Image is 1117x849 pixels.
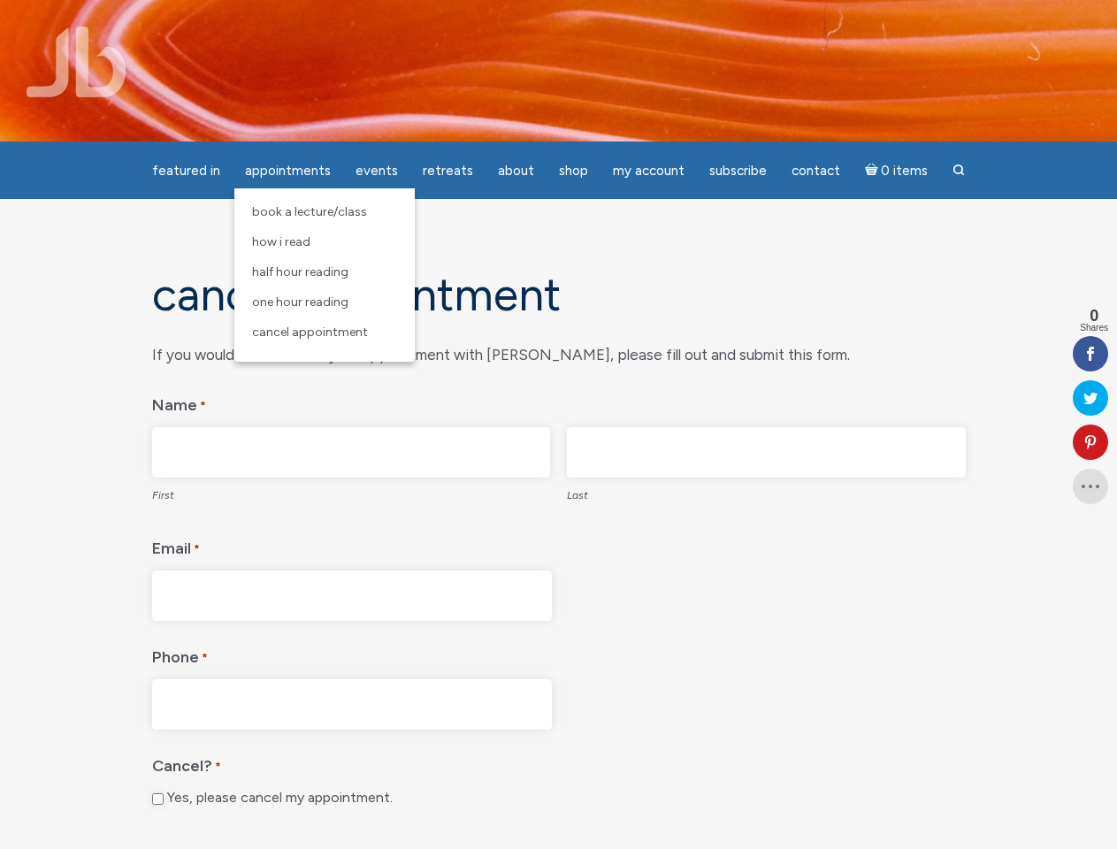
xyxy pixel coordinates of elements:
[152,744,966,782] legend: Cancel?
[243,287,406,317] a: One Hour Reading
[252,204,367,219] span: Book a Lecture/Class
[152,478,551,509] label: First
[252,264,348,279] span: Half Hour Reading
[152,383,966,421] legend: Name
[243,227,406,257] a: How I Read
[252,294,348,310] span: One Hour Reading
[781,154,851,188] a: Contact
[245,163,331,179] span: Appointments
[559,163,588,179] span: Shop
[252,325,368,340] span: Cancel Appointment
[152,163,220,179] span: featured in
[854,152,939,188] a: Cart0 items
[243,197,406,227] a: Book a Lecture/Class
[167,789,393,807] label: Yes, please cancel my appointment.
[356,163,398,179] span: Events
[487,154,545,188] a: About
[602,154,695,188] a: My Account
[152,526,200,564] label: Email
[709,163,767,179] span: Subscribe
[1080,308,1108,324] span: 0
[498,163,534,179] span: About
[1080,324,1108,333] span: Shares
[567,478,966,509] label: Last
[243,257,406,287] a: Half Hour Reading
[252,234,310,249] span: How I Read
[345,154,409,188] a: Events
[792,163,840,179] span: Contact
[412,154,484,188] a: Retreats
[152,635,208,673] label: Phone
[881,164,928,178] span: 0 items
[234,154,341,188] a: Appointments
[152,270,966,320] h1: Cancel Appointment
[243,317,406,348] a: Cancel Appointment
[613,163,685,179] span: My Account
[152,341,966,369] div: If you would like to cancel your appointment with [PERSON_NAME], please fill out and submit this ...
[865,163,882,179] i: Cart
[142,154,231,188] a: featured in
[423,163,473,179] span: Retreats
[699,154,777,188] a: Subscribe
[27,27,126,97] img: Jamie Butler. The Everyday Medium
[548,154,599,188] a: Shop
